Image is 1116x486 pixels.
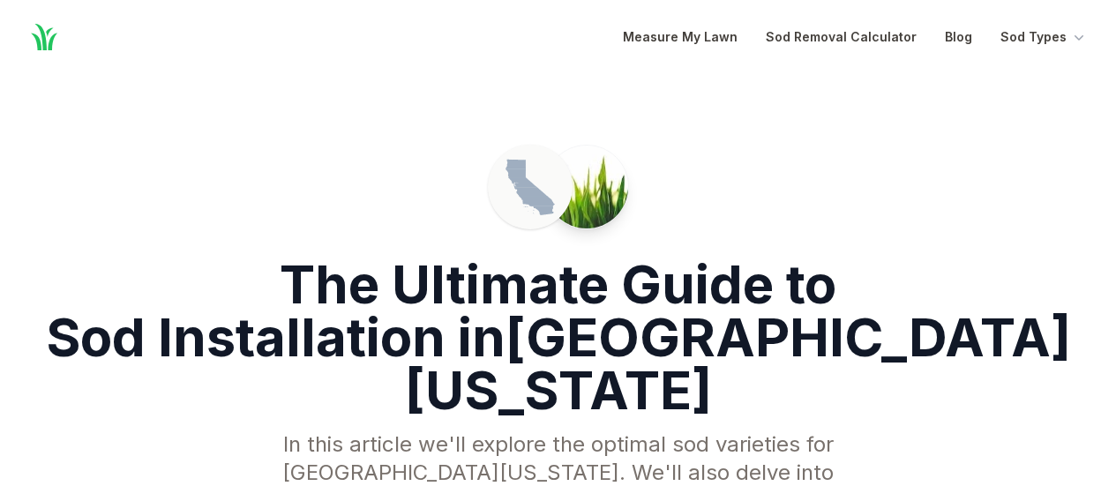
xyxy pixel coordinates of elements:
[502,159,558,215] img: Northern California state outline
[623,26,738,48] a: Measure My Lawn
[545,146,628,228] img: Picture of a patch of sod in Northern California
[945,26,972,48] a: Blog
[1000,26,1088,48] button: Sod Types
[766,26,917,48] a: Sod Removal Calculator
